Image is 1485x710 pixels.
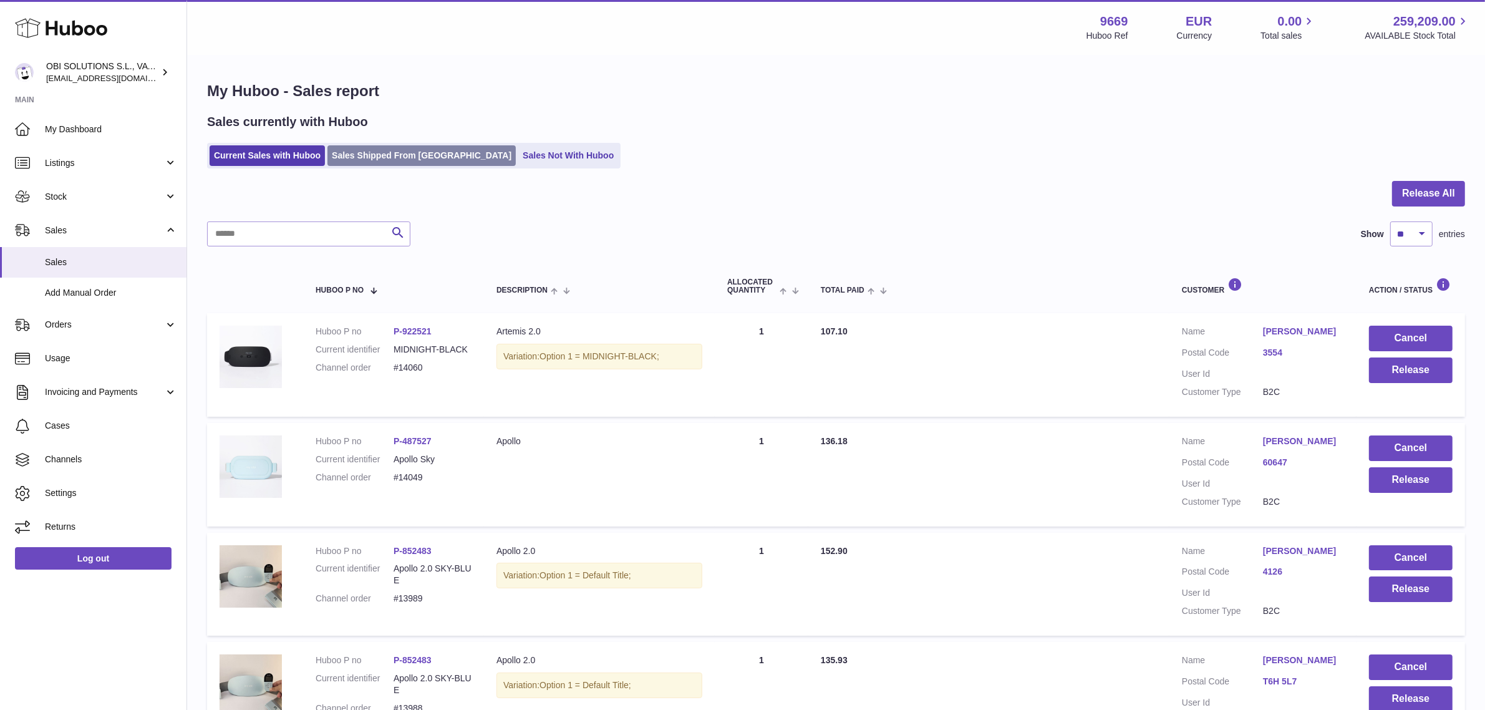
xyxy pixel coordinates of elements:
[316,593,394,605] dt: Channel order
[316,286,364,294] span: Huboo P no
[1263,605,1344,617] dd: B2C
[1086,30,1128,42] div: Huboo Ref
[1369,545,1453,571] button: Cancel
[821,286,864,294] span: Total paid
[496,545,702,557] div: Apollo 2.0
[1260,30,1316,42] span: Total sales
[1365,13,1470,42] a: 259,209.00 AVAILABLE Stock Total
[539,351,659,361] span: Option 1 = MIDNIGHT-BLACK;
[1182,478,1263,490] dt: User Id
[1369,467,1453,493] button: Release
[327,145,516,166] a: Sales Shipped From [GEOGRAPHIC_DATA]
[1263,326,1344,338] a: [PERSON_NAME]
[1182,386,1263,398] dt: Customer Type
[1278,13,1302,30] span: 0.00
[1182,435,1263,450] dt: Name
[394,436,432,446] a: P-487527
[316,545,394,557] dt: Huboo P no
[316,326,394,338] dt: Huboo P no
[316,472,394,484] dt: Channel order
[518,145,618,166] a: Sales Not With Huboo
[316,654,394,666] dt: Huboo P no
[1182,654,1263,669] dt: Name
[316,454,394,465] dt: Current identifier
[1369,435,1453,461] button: Cancel
[539,680,631,690] span: Option 1 = Default Title;
[394,546,432,556] a: P-852483
[220,545,282,608] img: 96691697548169.jpg
[45,487,177,499] span: Settings
[1263,457,1344,469] a: 60647
[207,114,368,130] h2: Sales currently with Huboo
[394,344,472,356] dd: MIDNIGHT-BLACK
[45,420,177,432] span: Cases
[394,326,432,336] a: P-922521
[46,61,158,84] div: OBI SOLUTIONS S.L., VAT: B70911078
[1260,13,1316,42] a: 0.00 Total sales
[45,256,177,268] span: Sales
[1263,347,1344,359] a: 3554
[394,362,472,374] dd: #14060
[45,386,164,398] span: Invoicing and Payments
[15,63,34,82] img: internalAdmin-9669@internal.huboo.com
[715,313,808,417] td: 1
[1182,697,1263,709] dt: User Id
[45,319,164,331] span: Orders
[496,344,702,369] div: Variation:
[1365,30,1470,42] span: AVAILABLE Stock Total
[1369,654,1453,680] button: Cancel
[1182,368,1263,380] dt: User Id
[45,124,177,135] span: My Dashboard
[1182,587,1263,599] dt: User Id
[45,191,164,203] span: Stock
[1439,228,1465,240] span: entries
[496,654,702,666] div: Apollo 2.0
[394,563,472,586] dd: Apollo 2.0 SKY-BLUE
[496,286,548,294] span: Description
[821,436,848,446] span: 136.18
[496,326,702,338] div: Artemis 2.0
[210,145,325,166] a: Current Sales with Huboo
[539,570,631,580] span: Option 1 = Default Title;
[1369,576,1453,602] button: Release
[1182,457,1263,472] dt: Postal Code
[496,673,702,698] div: Variation:
[1263,676,1344,688] a: T6H 5L7
[715,533,808,636] td: 1
[207,81,1465,101] h1: My Huboo - Sales report
[316,362,394,374] dt: Channel order
[1182,605,1263,617] dt: Customer Type
[1182,676,1263,691] dt: Postal Code
[220,326,282,388] img: 96691703078979.jpg
[316,435,394,447] dt: Huboo P no
[394,655,432,665] a: P-852483
[496,563,702,588] div: Variation:
[496,435,702,447] div: Apollo
[1263,386,1344,398] dd: B2C
[1182,278,1344,294] div: Customer
[1182,566,1263,581] dt: Postal Code
[394,472,472,484] dd: #14049
[45,157,164,169] span: Listings
[45,225,164,236] span: Sales
[316,344,394,356] dt: Current identifier
[1100,13,1128,30] strong: 9669
[821,326,848,336] span: 107.10
[316,673,394,696] dt: Current identifier
[15,547,172,570] a: Log out
[1263,566,1344,578] a: 4126
[394,593,472,605] dd: #13989
[821,546,848,556] span: 152.90
[45,353,177,364] span: Usage
[1369,278,1453,294] div: Action / Status
[46,73,183,83] span: [EMAIL_ADDRESS][DOMAIN_NAME]
[220,435,282,498] img: 96691703081173.jpg
[1392,181,1465,207] button: Release All
[45,287,177,299] span: Add Manual Order
[45,521,177,533] span: Returns
[1263,496,1344,508] dd: B2C
[821,655,848,665] span: 135.93
[45,454,177,465] span: Channels
[1182,496,1263,508] dt: Customer Type
[1177,30,1212,42] div: Currency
